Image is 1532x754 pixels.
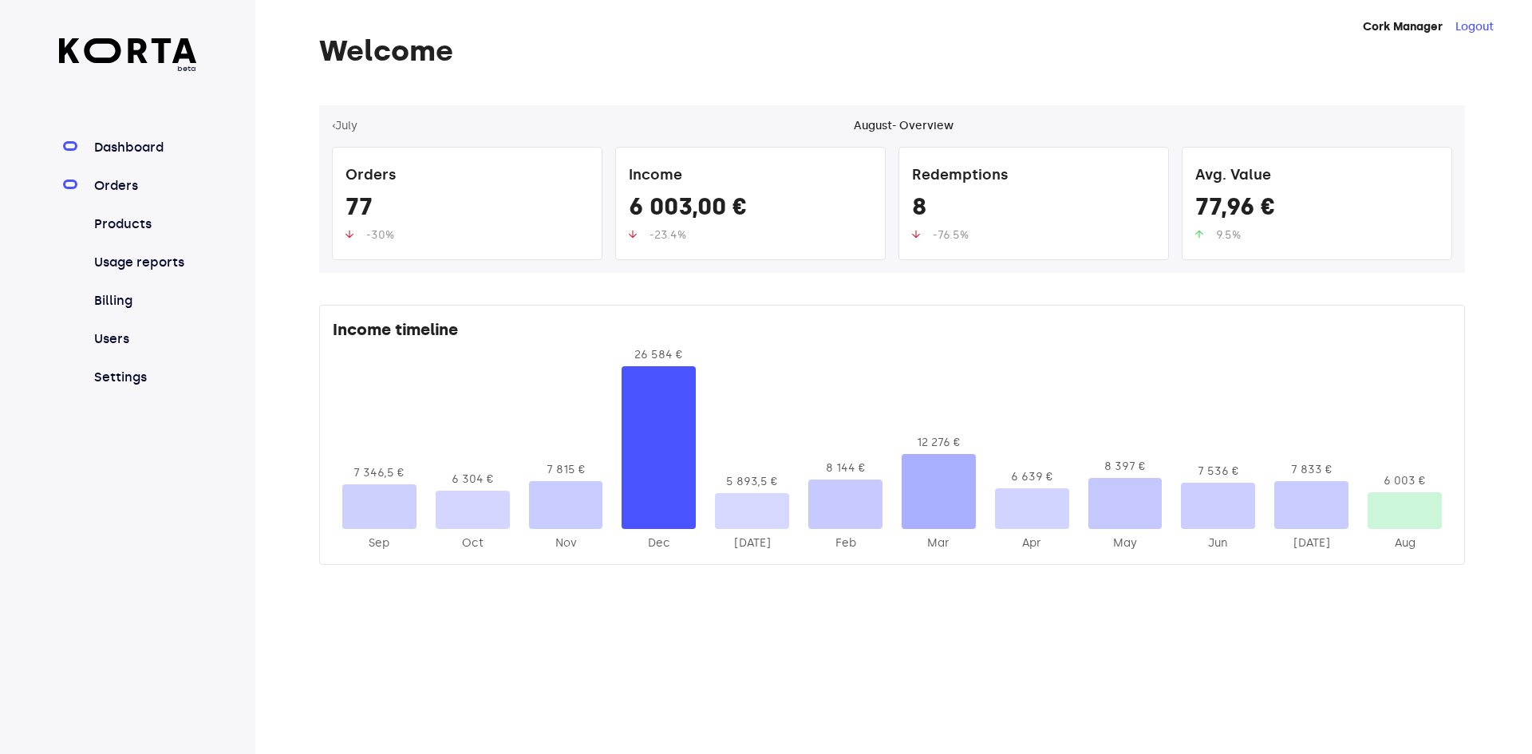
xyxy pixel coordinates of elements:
[91,215,197,234] a: Products
[1088,459,1163,475] div: 8 397 €
[342,465,417,481] div: 7 346,5 €
[1195,230,1203,239] img: up
[1088,535,1163,551] div: 2025-May
[1368,535,1442,551] div: 2025-Aug
[629,230,637,239] img: up
[1368,473,1442,489] div: 6 003 €
[715,535,789,551] div: 2025-Jan
[366,228,394,242] span: -30%
[342,535,417,551] div: 2024-Sep
[1181,535,1255,551] div: 2025-Jun
[902,535,976,551] div: 2025-Mar
[91,330,197,349] a: Users
[319,35,1465,67] h1: Welcome
[345,160,589,192] div: Orders
[854,118,954,134] div: August - Overview
[59,38,197,74] a: beta
[1274,462,1348,478] div: 7 833 €
[91,291,197,310] a: Billing
[333,318,1451,347] div: Income timeline
[912,192,1155,227] div: 8
[650,228,686,242] span: -23.4%
[345,230,353,239] img: up
[1216,228,1241,242] span: 9.5%
[436,472,510,488] div: 6 304 €
[1274,535,1348,551] div: 2025-Jul
[912,230,920,239] img: up
[529,462,603,478] div: 7 815 €
[629,192,872,227] div: 6 003,00 €
[59,38,197,63] img: Korta
[59,63,197,74] span: beta
[622,535,696,551] div: 2024-Dec
[436,535,510,551] div: 2024-Oct
[715,474,789,490] div: 5 893,5 €
[808,535,882,551] div: 2025-Feb
[933,228,969,242] span: -76.5%
[1195,160,1439,192] div: Avg. Value
[1455,19,1494,35] button: Logout
[808,460,882,476] div: 8 144 €
[332,118,357,134] button: ‹July
[995,469,1069,485] div: 6 639 €
[622,347,696,363] div: 26 584 €
[529,535,603,551] div: 2024-Nov
[629,160,872,192] div: Income
[995,535,1069,551] div: 2025-Apr
[902,435,976,451] div: 12 276 €
[91,176,197,195] a: Orders
[912,160,1155,192] div: Redemptions
[1195,192,1439,227] div: 77,96 €
[1363,20,1443,34] strong: Cork Manager
[91,368,197,387] a: Settings
[91,138,197,157] a: Dashboard
[345,192,589,227] div: 77
[1181,464,1255,480] div: 7 536 €
[91,253,197,272] a: Usage reports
